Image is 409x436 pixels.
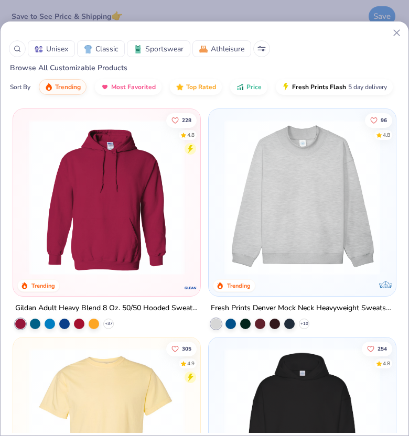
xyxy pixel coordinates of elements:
img: trending.gif [45,83,53,91]
span: + 37 [105,321,113,327]
button: UnisexUnisex [28,40,75,57]
span: Most Favorited [111,83,156,91]
button: Like [365,113,392,128]
div: Fresh Prints Denver Mock Neck Heavyweight Sweatshirt [211,302,394,315]
img: a164e800-7022-4571-a324-30c76f641635 [190,119,356,275]
span: Browse All Customizable Products [1,63,127,73]
img: Classic [84,45,92,53]
button: Trending [39,79,87,95]
img: Unisex [35,45,43,53]
button: Fresh Prints Flash5 day delivery [276,79,393,95]
span: Fresh Prints Flash [292,83,346,91]
span: Athleisure [211,43,244,54]
img: Gildan logo [184,281,197,295]
span: 5 day delivery [348,81,387,93]
div: 4.8 [383,132,390,139]
span: + 10 [300,321,308,327]
button: Like [362,342,392,356]
button: Like [166,113,197,128]
button: Most Favorited [95,79,162,95]
img: TopRated.gif [176,83,184,91]
span: Price [246,83,262,91]
img: f5d85501-0dbb-4ee4-b115-c08fa3845d83 [219,119,385,275]
button: ClassicClassic [77,40,125,57]
span: Classic [95,43,118,54]
span: 305 [182,346,191,352]
button: Like [166,342,197,356]
span: Unisex [46,43,68,54]
img: flash.gif [282,83,290,91]
div: Gildan Adult Heavy Blend 8 Oz. 50/50 Hooded Sweatshirt [15,302,198,315]
div: 4.8 [383,360,390,368]
button: AthleisureAthleisure [192,40,251,57]
button: Sort Popup Button [253,40,270,57]
span: 96 [381,118,387,123]
img: Sportswear [134,45,142,53]
button: Top Rated [170,79,222,95]
span: Top Rated [186,83,216,91]
button: Price [230,79,267,95]
div: 4.8 [187,132,195,139]
button: SportswearSportswear [127,40,190,57]
div: 4.9 [187,360,195,368]
img: most_fav.gif [101,83,109,91]
span: Trending [55,83,81,91]
span: Sportswear [145,43,184,54]
img: 01756b78-01f6-4cc6-8d8a-3c30c1a0c8ac [24,119,190,275]
div: Sort By [10,82,30,92]
span: 228 [182,118,191,123]
span: 254 [378,346,387,352]
img: Athleisure [199,45,208,53]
